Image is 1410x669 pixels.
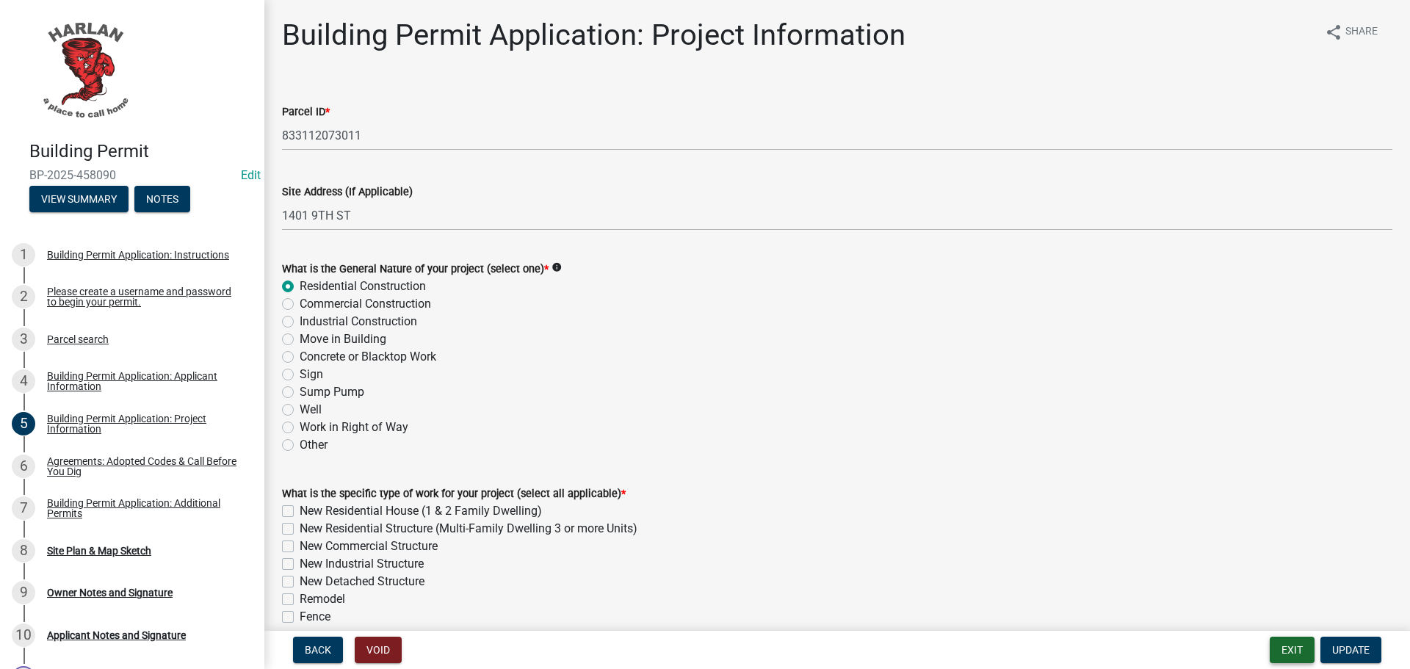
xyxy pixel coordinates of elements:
button: Notes [134,186,190,212]
div: 9 [12,581,35,604]
button: Update [1320,637,1381,663]
div: 10 [12,623,35,647]
div: Owner Notes and Signature [47,587,173,598]
div: Building Permit Application: Applicant Information [47,371,241,391]
div: Please create a username and password to begin your permit. [47,286,241,307]
span: Update [1332,644,1370,656]
i: share [1325,23,1342,41]
label: Fence [300,608,330,626]
wm-modal-confirm: Summary [29,194,129,206]
div: 5 [12,412,35,435]
a: Edit [241,168,261,182]
div: 2 [12,285,35,308]
div: 7 [12,496,35,520]
label: Well [300,401,322,419]
span: Share [1345,23,1378,41]
label: New Detached Structure [300,573,424,590]
button: Exit [1270,637,1315,663]
label: Sign [300,366,323,383]
div: Building Permit Application: Instructions [47,250,229,260]
div: 6 [12,455,35,478]
button: shareShare [1313,18,1389,46]
img: City of Harlan, Iowa [29,15,140,126]
div: Applicant Notes and Signature [47,630,186,640]
button: Back [293,637,343,663]
wm-modal-confirm: Edit Application Number [241,168,261,182]
label: New Residential House (1 & 2 Family Dwelling) [300,502,542,520]
div: Agreements: Adopted Codes & Call Before You Dig [47,456,241,477]
label: Remodel [300,590,345,608]
label: New Commercial Structure [300,538,438,555]
label: Sump Pump [300,383,364,401]
div: Site Plan & Map Sketch [47,546,151,556]
label: New Industrial Structure [300,555,424,573]
i: info [552,262,562,272]
label: Move in Building [300,330,386,348]
label: Industrial Construction [300,313,417,330]
div: Parcel search [47,334,109,344]
div: 4 [12,369,35,393]
label: What is the specific type of work for your project (select all applicable) [282,489,626,499]
label: Site Address (If Applicable) [282,187,413,198]
div: 3 [12,328,35,351]
label: New Residential Structure (Multi-Family Dwelling 3 or more Units) [300,520,637,538]
div: 8 [12,539,35,563]
label: Work in Right of Way [300,419,408,436]
label: Residential Construction [300,278,426,295]
h4: Building Permit [29,141,253,162]
div: Building Permit Application: Project Information [47,413,241,434]
label: What is the General Nature of your project (select one) [282,264,549,275]
label: Other [300,436,328,454]
button: View Summary [29,186,129,212]
div: Building Permit Application: Additional Permits [47,498,241,518]
button: Void [355,637,402,663]
label: Concrete or Blacktop Work [300,348,436,366]
div: 1 [12,243,35,267]
h1: Building Permit Application: Project Information [282,18,905,53]
label: Parcel ID [282,107,330,117]
span: BP-2025-458090 [29,168,235,182]
wm-modal-confirm: Notes [134,194,190,206]
span: Back [305,644,331,656]
label: Commercial Construction [300,295,431,313]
